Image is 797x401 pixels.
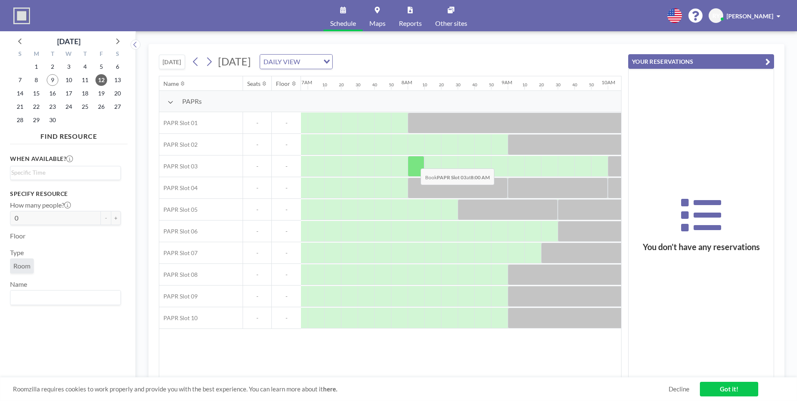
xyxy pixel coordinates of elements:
[13,262,30,270] span: Room
[243,271,271,278] span: -
[435,20,467,27] span: Other sites
[422,82,427,88] div: 10
[79,61,91,73] span: Thursday, September 4, 2025
[372,82,377,88] div: 40
[93,49,109,60] div: F
[30,61,42,73] span: Monday, September 1, 2025
[260,55,332,69] div: Search for option
[399,20,422,27] span: Reports
[323,385,337,393] a: here.
[30,88,42,99] span: Monday, September 15, 2025
[522,82,527,88] div: 10
[30,74,42,86] span: Monday, September 8, 2025
[159,55,185,69] button: [DATE]
[47,114,58,126] span: Tuesday, September 30, 2025
[61,49,77,60] div: W
[243,249,271,257] span: -
[700,382,758,396] a: Got it!
[272,293,301,300] span: -
[10,129,128,140] h4: FIND RESOURCE
[12,49,28,60] div: S
[243,141,271,148] span: -
[247,80,261,88] div: Seats
[63,101,75,113] span: Wednesday, September 24, 2025
[272,314,301,322] span: -
[159,141,198,148] span: PAPR Slot 02
[243,119,271,127] span: -
[243,184,271,192] span: -
[14,74,26,86] span: Sunday, September 7, 2025
[456,82,461,88] div: 30
[159,228,198,235] span: PAPR Slot 06
[243,293,271,300] span: -
[10,248,24,257] label: Type
[63,61,75,73] span: Wednesday, September 3, 2025
[629,242,774,252] h3: You don’t have any reservations
[182,97,202,105] span: PAPRs
[159,249,198,257] span: PAPR Slot 07
[10,201,71,209] label: How many people?
[556,82,561,88] div: 30
[14,88,26,99] span: Sunday, September 14, 2025
[95,61,107,73] span: Friday, September 5, 2025
[471,174,490,180] b: 8:00 AM
[159,293,198,300] span: PAPR Slot 09
[489,82,494,88] div: 50
[112,88,123,99] span: Saturday, September 20, 2025
[10,190,121,198] h3: Specify resource
[472,82,477,88] div: 40
[47,88,58,99] span: Tuesday, September 16, 2025
[628,54,774,69] button: YOUR RESERVATIONS
[437,174,466,180] b: PAPR Slot 03
[218,55,251,68] span: [DATE]
[101,211,111,225] button: -
[272,141,301,148] span: -
[159,163,198,170] span: PAPR Slot 03
[159,314,198,322] span: PAPR Slot 10
[243,314,271,322] span: -
[501,79,512,85] div: 9AM
[272,271,301,278] span: -
[30,114,42,126] span: Monday, September 29, 2025
[11,168,116,177] input: Search for option
[10,291,120,305] div: Search for option
[47,101,58,113] span: Tuesday, September 23, 2025
[11,292,116,303] input: Search for option
[47,61,58,73] span: Tuesday, September 2, 2025
[159,271,198,278] span: PAPR Slot 08
[112,101,123,113] span: Saturday, September 27, 2025
[14,114,26,126] span: Sunday, September 28, 2025
[389,82,394,88] div: 50
[95,101,107,113] span: Friday, September 26, 2025
[57,35,80,47] div: [DATE]
[63,74,75,86] span: Wednesday, September 10, 2025
[356,82,361,88] div: 30
[712,12,720,20] span: RY
[95,88,107,99] span: Friday, September 19, 2025
[727,13,773,20] span: [PERSON_NAME]
[339,82,344,88] div: 20
[272,163,301,170] span: -
[109,49,125,60] div: S
[111,211,121,225] button: +
[602,79,615,85] div: 10AM
[322,82,327,88] div: 10
[14,101,26,113] span: Sunday, September 21, 2025
[243,206,271,213] span: -
[28,49,45,60] div: M
[301,79,312,85] div: 7AM
[330,20,356,27] span: Schedule
[243,163,271,170] span: -
[79,74,91,86] span: Thursday, September 11, 2025
[439,82,444,88] div: 20
[272,249,301,257] span: -
[369,20,386,27] span: Maps
[272,206,301,213] span: -
[572,82,577,88] div: 40
[13,385,669,393] span: Roomzilla requires cookies to work properly and provide you with the best experience. You can lea...
[539,82,544,88] div: 20
[112,61,123,73] span: Saturday, September 6, 2025
[45,49,61,60] div: T
[13,8,30,24] img: organization-logo
[589,82,594,88] div: 50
